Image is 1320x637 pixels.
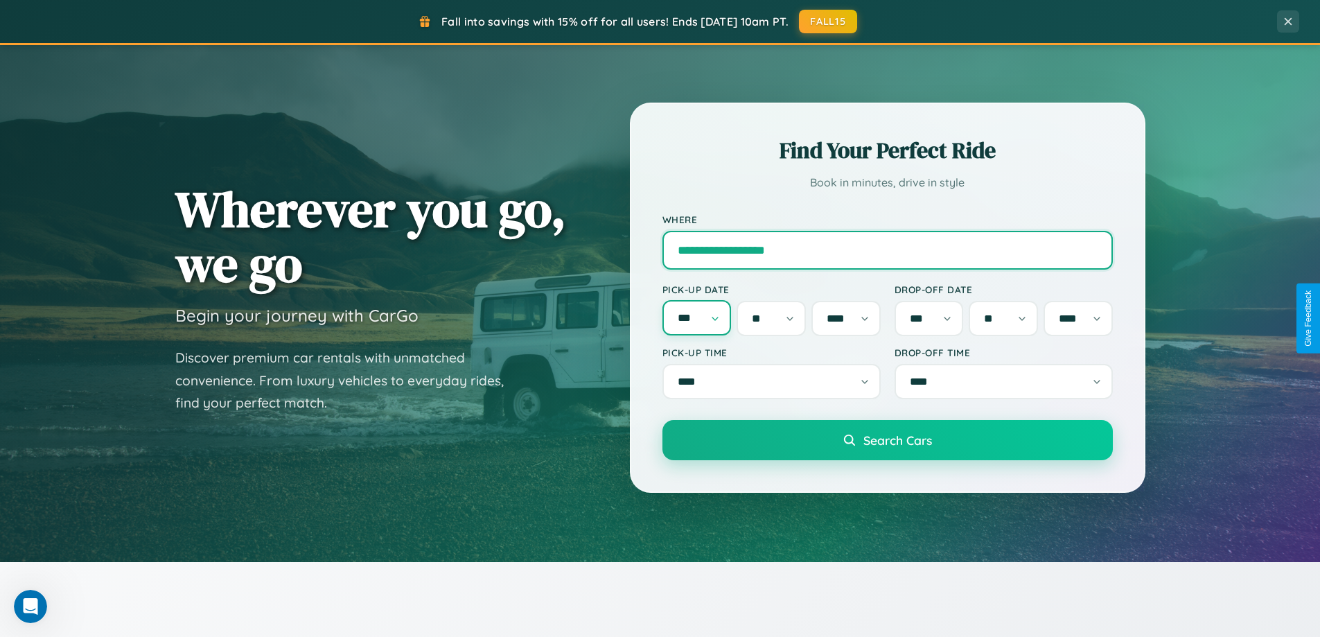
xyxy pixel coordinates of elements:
[662,173,1113,193] p: Book in minutes, drive in style
[662,135,1113,166] h2: Find Your Perfect Ride
[895,347,1113,358] label: Drop-off Time
[662,283,881,295] label: Pick-up Date
[14,590,47,623] iframe: Intercom live chat
[175,305,419,326] h3: Begin your journey with CarGo
[895,283,1113,295] label: Drop-off Date
[441,15,789,28] span: Fall into savings with 15% off for all users! Ends [DATE] 10am PT.
[1303,290,1313,347] div: Give Feedback
[175,347,522,415] p: Discover premium car rentals with unmatched convenience. From luxury vehicles to everyday rides, ...
[662,347,881,358] label: Pick-up Time
[799,10,857,33] button: FALL15
[662,420,1113,460] button: Search Cars
[662,213,1113,225] label: Where
[863,433,932,448] span: Search Cars
[175,182,566,291] h1: Wherever you go, we go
